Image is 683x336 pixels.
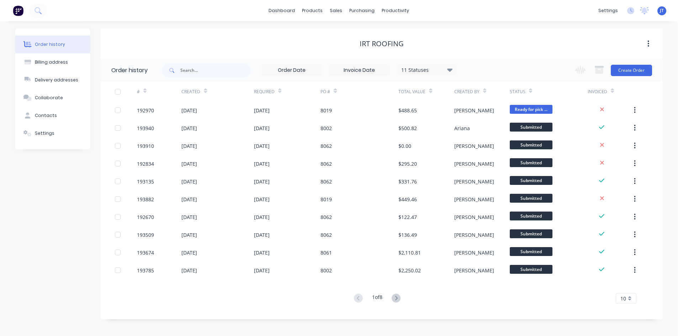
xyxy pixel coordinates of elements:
[321,89,330,95] div: PO #
[254,124,270,132] div: [DATE]
[15,71,90,89] button: Delivery addresses
[181,142,197,150] div: [DATE]
[398,196,417,203] div: $449.46
[510,140,552,149] span: Submitted
[181,213,197,221] div: [DATE]
[454,178,494,185] div: [PERSON_NAME]
[398,213,417,221] div: $122.47
[398,249,421,256] div: $2,110.81
[254,213,270,221] div: [DATE]
[510,158,552,167] span: Submitted
[372,293,382,304] div: 1 of 8
[346,5,378,16] div: purchasing
[181,107,197,114] div: [DATE]
[254,82,321,101] div: Required
[510,194,552,203] span: Submitted
[360,39,404,48] div: IRT Roofing
[137,196,154,203] div: 193882
[181,160,197,167] div: [DATE]
[510,123,552,132] span: Submitted
[510,176,552,185] span: Submitted
[510,229,552,238] span: Submitted
[137,160,154,167] div: 192834
[15,53,90,71] button: Billing address
[35,77,78,83] div: Delivery addresses
[254,142,270,150] div: [DATE]
[660,7,664,14] span: JT
[588,89,607,95] div: Invoiced
[398,267,421,274] div: $2,250.02
[181,249,197,256] div: [DATE]
[398,89,425,95] div: Total Value
[398,142,411,150] div: $0.00
[181,82,254,101] div: Created
[254,160,270,167] div: [DATE]
[254,267,270,274] div: [DATE]
[137,82,181,101] div: #
[321,82,398,101] div: PO #
[454,89,480,95] div: Created By
[398,231,417,239] div: $136.49
[454,160,494,167] div: [PERSON_NAME]
[137,267,154,274] div: 193785
[595,5,621,16] div: settings
[137,107,154,114] div: 192970
[454,82,510,101] div: Created By
[454,231,494,239] div: [PERSON_NAME]
[15,89,90,107] button: Collaborate
[398,124,417,132] div: $500.82
[254,107,270,114] div: [DATE]
[111,66,148,75] div: Order history
[262,65,322,76] input: Order Date
[321,124,332,132] div: 8002
[321,231,332,239] div: 8062
[454,107,494,114] div: [PERSON_NAME]
[398,107,417,114] div: $488.65
[13,5,23,16] img: Factory
[254,249,270,256] div: [DATE]
[15,36,90,53] button: Order history
[35,59,68,65] div: Billing address
[181,231,197,239] div: [DATE]
[454,267,494,274] div: [PERSON_NAME]
[181,178,197,185] div: [DATE]
[254,89,275,95] div: Required
[321,107,332,114] div: 8019
[510,105,552,114] span: Ready for pick ...
[454,124,470,132] div: Ariana
[397,66,457,74] div: 11 Statuses
[510,82,588,101] div: Status
[254,196,270,203] div: [DATE]
[321,142,332,150] div: 8062
[180,63,251,78] input: Search...
[137,178,154,185] div: 193135
[15,107,90,124] button: Contacts
[329,65,389,76] input: Invoice Date
[254,231,270,239] div: [DATE]
[254,178,270,185] div: [DATE]
[321,249,332,256] div: 8061
[137,89,140,95] div: #
[321,213,332,221] div: 8062
[454,249,494,256] div: [PERSON_NAME]
[321,196,332,203] div: 8019
[15,124,90,142] button: Settings
[611,65,652,76] button: Create Order
[35,41,65,48] div: Order history
[510,265,552,274] span: Submitted
[137,249,154,256] div: 193674
[378,5,413,16] div: productivity
[35,130,54,137] div: Settings
[265,5,298,16] a: dashboard
[454,142,494,150] div: [PERSON_NAME]
[398,178,417,185] div: $331.76
[298,5,326,16] div: products
[454,213,494,221] div: [PERSON_NAME]
[510,212,552,220] span: Submitted
[137,142,154,150] div: 193910
[620,295,626,302] span: 10
[181,267,197,274] div: [DATE]
[137,124,154,132] div: 193940
[398,160,417,167] div: $295.20
[181,196,197,203] div: [DATE]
